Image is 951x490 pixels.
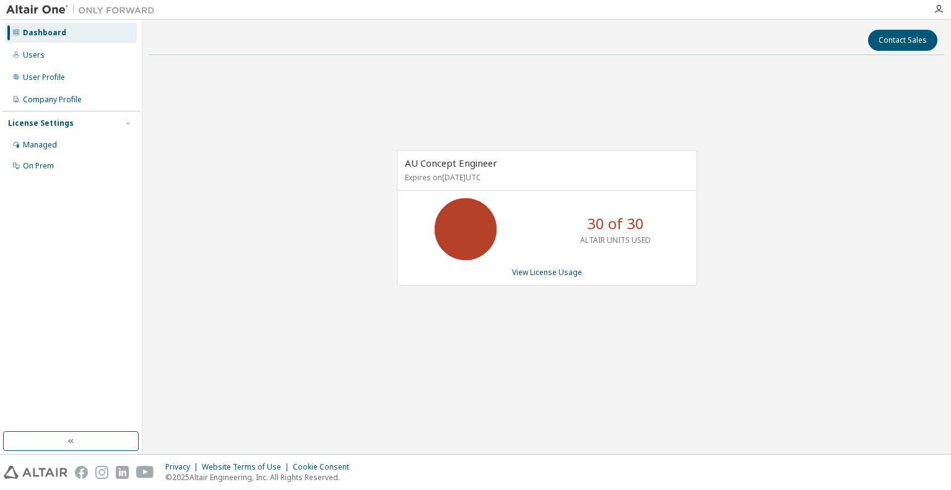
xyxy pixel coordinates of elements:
div: Website Terms of Use [202,462,293,472]
p: 30 of 30 [587,213,644,234]
img: altair_logo.svg [4,466,67,479]
div: User Profile [23,72,65,82]
div: Users [23,50,45,60]
div: Managed [23,140,57,150]
img: linkedin.svg [116,466,129,479]
p: © 2025 Altair Engineering, Inc. All Rights Reserved. [165,472,357,483]
div: Company Profile [23,95,82,105]
p: Expires on [DATE] UTC [405,172,686,183]
img: facebook.svg [75,466,88,479]
div: On Prem [23,161,54,171]
span: AU Concept Engineer [405,157,497,169]
p: ALTAIR UNITS USED [580,235,651,245]
a: View License Usage [512,267,582,278]
div: Dashboard [23,28,66,38]
img: Altair One [6,4,161,16]
button: Contact Sales [868,30,937,51]
div: Cookie Consent [293,462,357,472]
div: License Settings [8,118,74,128]
div: Privacy [165,462,202,472]
img: instagram.svg [95,466,108,479]
img: youtube.svg [136,466,154,479]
